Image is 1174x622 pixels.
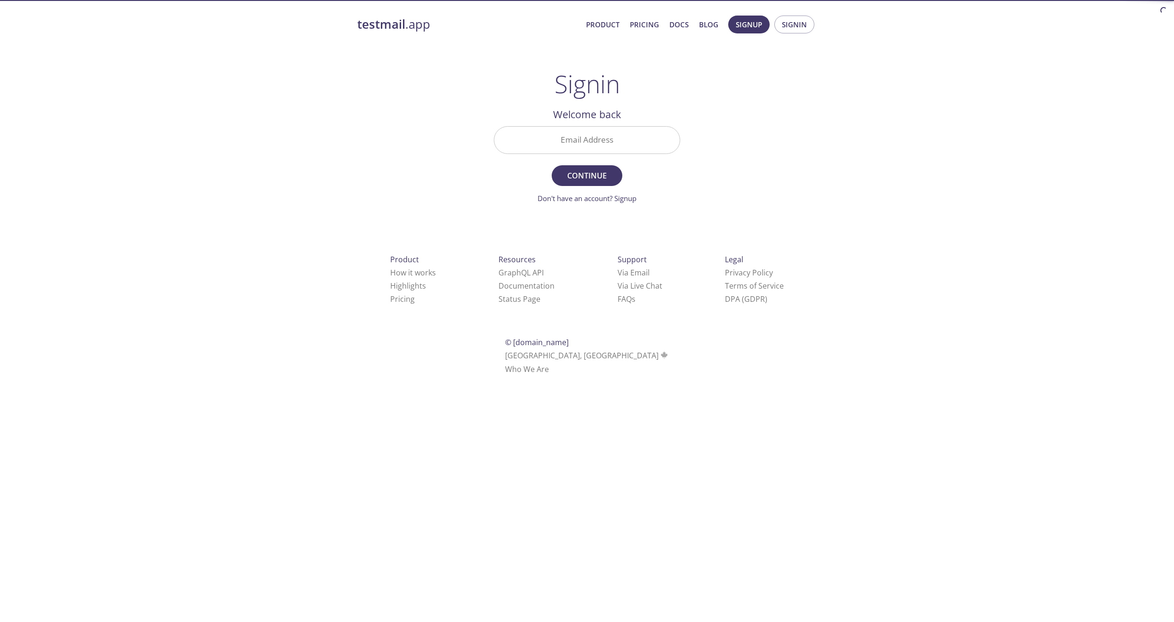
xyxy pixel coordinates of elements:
a: DPA (GDPR) [725,294,767,304]
a: testmail.app [357,16,579,32]
a: Docs [669,18,689,31]
a: Status Page [499,294,540,304]
button: Continue [552,165,622,186]
span: Signup [736,18,762,31]
a: Product [586,18,619,31]
span: Product [390,254,419,265]
span: Legal [725,254,743,265]
span: Signin [782,18,807,31]
a: Documentation [499,281,555,291]
a: Terms of Service [725,281,784,291]
h2: Welcome back [494,106,680,122]
a: Blog [699,18,718,31]
a: Highlights [390,281,426,291]
a: Via Live Chat [618,281,662,291]
button: Signin [774,16,814,33]
span: [GEOGRAPHIC_DATA], [GEOGRAPHIC_DATA] [505,350,669,361]
span: s [632,294,635,304]
a: GraphQL API [499,267,544,278]
a: Privacy Policy [725,267,773,278]
a: FAQ [618,294,635,304]
span: Resources [499,254,536,265]
button: Signup [728,16,770,33]
a: Pricing [630,18,659,31]
a: Don't have an account? Signup [538,194,636,203]
a: How it works [390,267,436,278]
a: Who We Are [505,364,549,374]
strong: testmail [357,16,405,32]
a: Pricing [390,294,415,304]
a: Via Email [618,267,650,278]
span: © [DOMAIN_NAME] [505,337,569,347]
h1: Signin [555,70,620,98]
span: Support [618,254,647,265]
span: Continue [562,169,612,182]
